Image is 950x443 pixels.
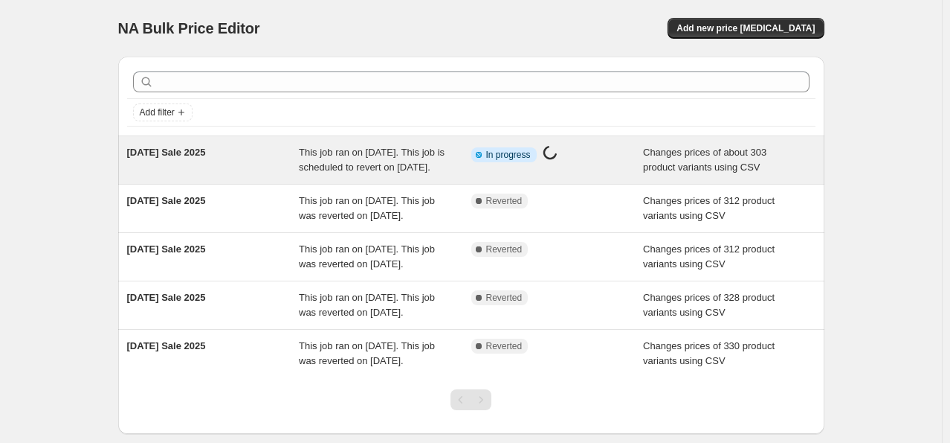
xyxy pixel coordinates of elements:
span: Add filter [140,106,175,118]
button: Add filter [133,103,193,121]
span: This job ran on [DATE]. This job was reverted on [DATE]. [299,195,435,221]
span: Reverted [486,243,523,255]
span: Add new price [MEDICAL_DATA] [676,22,815,34]
span: Changes prices of about 303 product variants using CSV [643,147,766,173]
span: Changes prices of 312 product variants using CSV [643,243,775,270]
span: [DATE] Sale 2025 [127,195,206,206]
span: Reverted [486,195,523,207]
span: This job ran on [DATE]. This job was reverted on [DATE]. [299,243,435,270]
span: Changes prices of 312 product variants using CSV [643,195,775,221]
span: Reverted [486,340,523,352]
span: [DATE] Sale 2025 [127,147,206,158]
span: Changes prices of 328 product variants using CSV [643,292,775,318]
button: Add new price [MEDICAL_DATA] [668,18,824,39]
span: In progress [486,149,531,161]
span: This job ran on [DATE]. This job is scheduled to revert on [DATE]. [299,147,445,173]
nav: Pagination [450,389,491,410]
span: NA Bulk Price Editor [118,20,260,36]
span: [DATE] Sale 2025 [127,292,206,303]
span: [DATE] Sale 2025 [127,340,206,351]
span: Reverted [486,292,523,304]
span: [DATE] Sale 2025 [127,243,206,255]
span: Changes prices of 330 product variants using CSV [643,340,775,366]
span: This job ran on [DATE]. This job was reverted on [DATE]. [299,340,435,366]
span: This job ran on [DATE]. This job was reverted on [DATE]. [299,292,435,318]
